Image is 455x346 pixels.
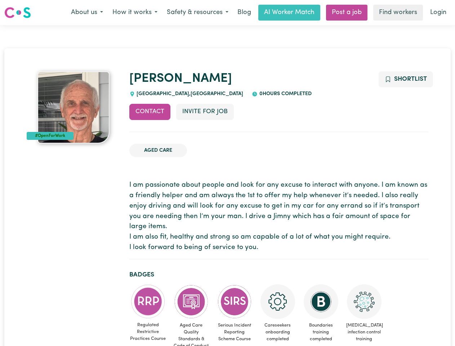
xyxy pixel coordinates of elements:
a: Login [426,5,451,21]
button: Contact [129,104,170,120]
span: Regulated Restrictive Practices Course [129,319,167,345]
img: CS Academy: COVID-19 Infection Control Training course completed [347,284,382,319]
a: [PERSON_NAME] [129,72,232,85]
span: Serious Incident Reporting Scheme Course [216,319,253,346]
button: Invite for Job [176,104,234,120]
p: I am passionate about people and look for any excuse to interact with anyone. I am known as a fri... [129,180,429,253]
button: Add to shortlist [379,71,433,87]
img: CS Academy: Serious Incident Reporting Scheme course completed [217,284,252,319]
button: About us [66,5,108,20]
img: CS Academy: Aged Care Quality Standards & Code of Conduct course completed [174,284,209,319]
span: [MEDICAL_DATA] infection control training [345,319,383,346]
img: Careseekers logo [4,6,31,19]
a: Kenneth's profile picture'#OpenForWork [27,71,121,143]
button: How it works [108,5,162,20]
img: CS Academy: Regulated Restrictive Practices course completed [131,284,165,319]
button: Safety & resources [162,5,233,20]
div: #OpenForWork [27,132,74,140]
img: CS Academy: Careseekers Onboarding course completed [260,284,295,319]
a: Post a job [326,5,367,21]
span: Shortlist [394,76,427,82]
span: [GEOGRAPHIC_DATA] , [GEOGRAPHIC_DATA] [135,91,244,97]
span: 0 hours completed [258,91,312,97]
a: Blog [233,5,255,21]
h2: Badges [129,271,429,279]
img: Kenneth [37,71,110,143]
span: Careseekers onboarding completed [259,319,296,346]
a: AI Worker Match [258,5,320,21]
a: Find workers [373,5,423,21]
li: Aged Care [129,144,187,158]
span: Boundaries training completed [302,319,340,346]
a: Careseekers logo [4,4,31,21]
img: CS Academy: Boundaries in care and support work course completed [304,284,338,319]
